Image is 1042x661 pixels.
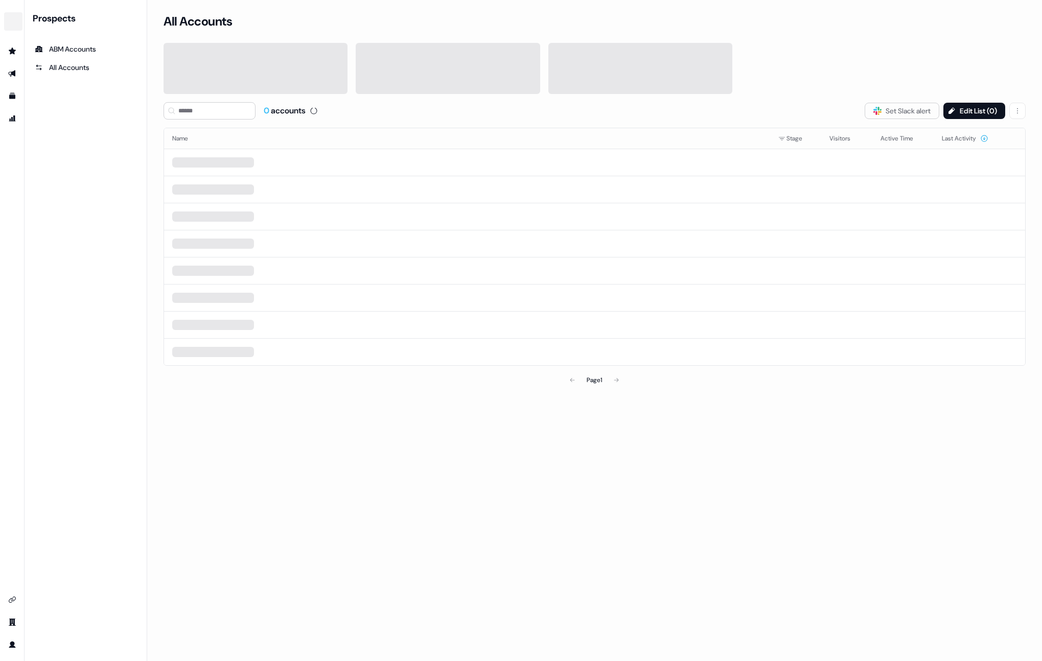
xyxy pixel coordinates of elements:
h3: All Accounts [164,14,232,29]
a: ABM Accounts [29,41,143,57]
a: Go to profile [4,636,20,653]
span: 0 [264,105,271,116]
a: Go to team [4,614,20,630]
a: Go to integrations [4,592,20,608]
button: Visitors [829,129,863,148]
div: accounts [264,105,306,116]
a: Go to templates [4,88,20,104]
a: Go to outbound experience [4,65,20,82]
div: All Accounts [35,62,136,73]
button: Active Time [881,129,925,148]
button: Last Activity [942,129,988,148]
button: Set Slack alert [865,103,939,119]
div: Stage [778,133,813,144]
th: Name [164,128,770,149]
a: Go to prospects [4,43,20,59]
div: ABM Accounts [35,44,136,54]
div: Page 1 [587,375,602,385]
a: All accounts [29,59,143,76]
div: Prospects [33,12,143,25]
button: Edit List (0) [943,103,1005,119]
a: Go to attribution [4,110,20,127]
